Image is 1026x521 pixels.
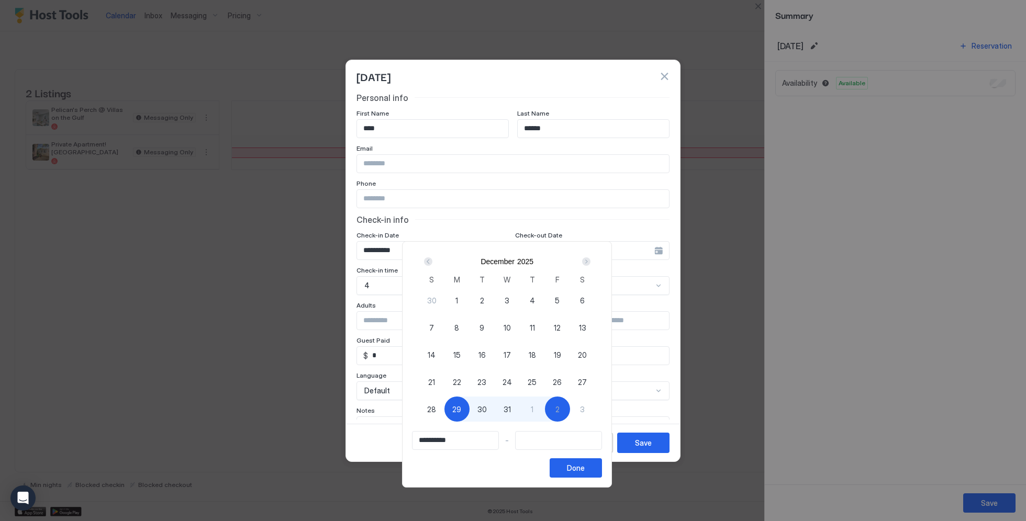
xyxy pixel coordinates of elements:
button: 27 [570,369,595,394]
span: 13 [579,322,586,333]
button: 25 [520,369,545,394]
button: 11 [520,315,545,340]
span: 12 [554,322,561,333]
button: 12 [545,315,570,340]
span: S [580,274,585,285]
button: 23 [470,369,495,394]
input: Input Field [412,432,498,449]
span: 8 [454,322,459,333]
span: 24 [503,377,512,388]
span: F [555,274,560,285]
button: 3 [570,397,595,422]
span: 29 [452,404,461,415]
button: Prev [422,255,436,268]
button: 4 [520,288,545,313]
button: 8 [444,315,470,340]
button: 10 [495,315,520,340]
span: 30 [477,404,487,415]
button: 16 [470,342,495,367]
button: 7 [419,315,444,340]
span: 31 [504,404,511,415]
span: T [479,274,485,285]
span: 9 [479,322,484,333]
button: 14 [419,342,444,367]
button: 31 [495,397,520,422]
span: M [454,274,460,285]
span: 7 [429,322,434,333]
button: 1 [520,397,545,422]
span: 25 [528,377,537,388]
span: 17 [504,349,511,360]
button: Done [550,458,602,478]
span: 26 [553,377,562,388]
button: 19 [545,342,570,367]
span: 14 [428,349,436,360]
span: 18 [529,349,536,360]
input: Input Field [516,432,601,449]
span: 16 [478,349,486,360]
button: 29 [444,397,470,422]
span: W [504,274,510,285]
span: 21 [428,377,435,388]
button: 17 [495,342,520,367]
span: S [429,274,434,285]
span: 10 [504,322,511,333]
button: 15 [444,342,470,367]
button: 6 [570,288,595,313]
span: 30 [427,295,437,306]
span: 27 [578,377,587,388]
span: 20 [578,349,587,360]
span: 2 [480,295,484,306]
span: 22 [453,377,461,388]
button: 30 [419,288,444,313]
button: 3 [495,288,520,313]
span: 11 [530,322,535,333]
span: 1 [455,295,458,306]
div: Done [567,462,585,473]
span: 23 [477,377,486,388]
div: Open Intercom Messenger [10,485,36,511]
span: 19 [554,349,561,360]
span: - [505,436,509,445]
button: Next [578,255,593,268]
button: 2 [545,397,570,422]
span: 2 [555,404,560,415]
button: 30 [470,397,495,422]
button: 18 [520,342,545,367]
button: 26 [545,369,570,394]
button: 21 [419,369,444,394]
span: 6 [580,295,585,306]
button: 2025 [517,257,533,266]
button: 20 [570,342,595,367]
button: 13 [570,315,595,340]
button: 2 [470,288,495,313]
button: 9 [470,315,495,340]
span: 5 [555,295,560,306]
button: 28 [419,397,444,422]
span: 1 [531,404,533,415]
button: 1 [444,288,470,313]
button: December [481,257,515,266]
span: 4 [530,295,535,306]
span: 15 [453,349,461,360]
span: T [530,274,535,285]
button: 22 [444,369,470,394]
span: 28 [427,404,436,415]
button: 5 [545,288,570,313]
span: 3 [580,404,585,415]
span: 3 [505,295,509,306]
button: 24 [495,369,520,394]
